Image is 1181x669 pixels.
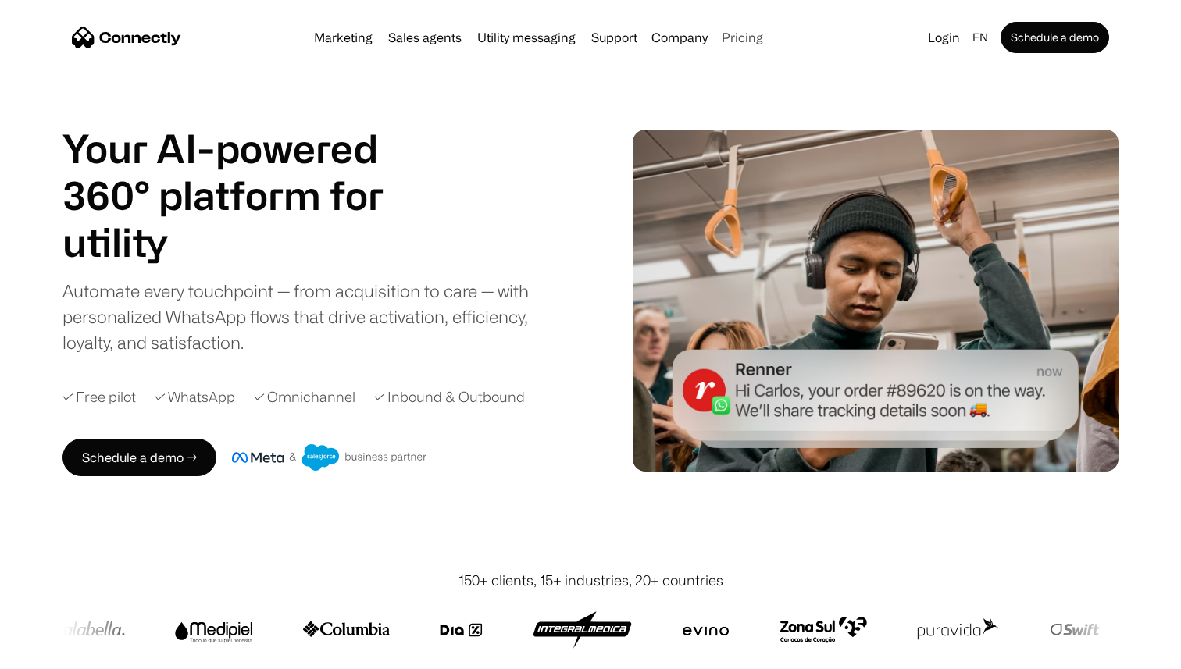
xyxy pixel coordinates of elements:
[62,278,555,355] div: Automate every touchpoint — from acquisition to care — with personalized WhatsApp flows that driv...
[31,642,94,664] ul: Language list
[374,386,525,407] div: ✓ Inbound & Outbound
[651,27,708,48] div: Company
[585,31,644,44] a: Support
[62,439,216,476] a: Schedule a demo →
[155,386,235,407] div: ✓ WhatsApp
[62,386,136,407] div: ✓ Free pilot
[715,31,769,44] a: Pricing
[72,26,181,49] a: home
[62,219,422,265] div: 3 of 4
[62,219,422,265] h1: utility
[966,27,997,48] div: en
[1001,22,1109,53] a: Schedule a demo
[972,27,988,48] div: en
[471,31,582,44] a: Utility messaging
[16,640,94,664] aside: Language selected: English
[922,27,966,48] a: Login
[62,219,422,265] div: carousel
[62,125,422,219] h1: Your AI-powered 360° platform for
[647,27,712,48] div: Company
[382,31,468,44] a: Sales agents
[458,570,723,591] div: 150+ clients, 15+ industries, 20+ countries
[308,31,379,44] a: Marketing
[232,444,427,471] img: Meta and Salesforce business partner badge.
[254,386,355,407] div: ✓ Omnichannel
